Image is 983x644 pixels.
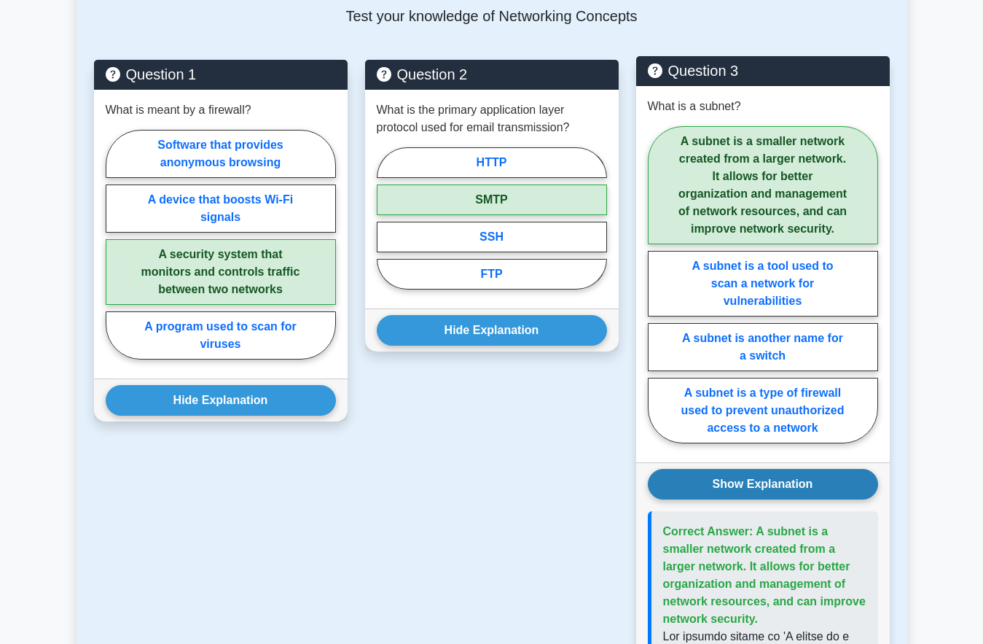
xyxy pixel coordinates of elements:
[648,98,741,115] p: What is a subnet?
[377,147,607,178] label: HTTP
[648,378,878,443] label: A subnet is a type of firewall used to prevent unauthorized access to a network
[377,185,607,215] label: SMTP
[663,525,866,625] span: Correct Answer: A subnet is a smaller network created from a larger network. It allows for better...
[648,323,878,371] label: A subnet is another name for a switch
[377,259,607,290] label: FTP
[106,130,336,178] label: Software that provides anonymous browsing
[377,66,607,83] h5: Question 2
[648,126,878,244] label: A subnet is a smaller network created from a larger network. It allows for better organization an...
[106,66,336,83] h5: Question 1
[106,311,336,360] label: A program used to scan for viruses
[106,101,251,119] p: What is meant by a firewall?
[106,239,336,305] label: A security system that monitors and controls traffic between two networks
[377,222,607,252] label: SSH
[106,385,336,416] button: Hide Explanation
[648,251,878,317] label: A subnet is a tool used to scan a network for vulnerabilities
[648,469,878,500] button: Show Explanation
[377,101,607,136] p: What is the primary application layer protocol used for email transmission?
[648,62,878,79] h5: Question 3
[106,185,336,233] label: A device that boosts Wi-Fi signals
[377,315,607,346] button: Hide Explanation
[94,7,890,25] p: Test your knowledge of Networking Concepts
